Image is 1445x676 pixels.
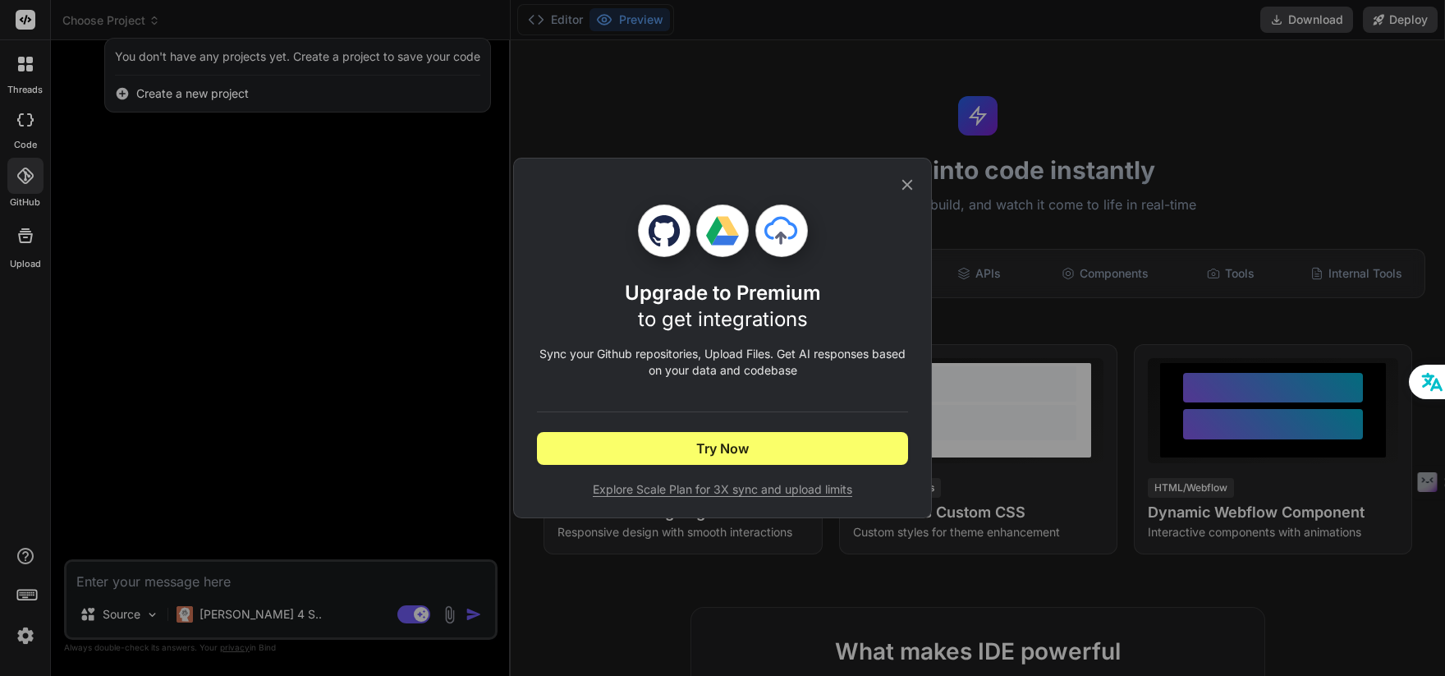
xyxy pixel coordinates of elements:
h1: Upgrade to Premium [625,280,821,333]
p: Sync your Github repositories, Upload Files. Get AI responses based on your data and codebase [537,346,908,379]
button: Try Now [537,432,908,465]
span: to get integrations [638,307,808,331]
span: Explore Scale Plan for 3X sync and upload limits [537,481,908,498]
span: Try Now [696,439,749,458]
